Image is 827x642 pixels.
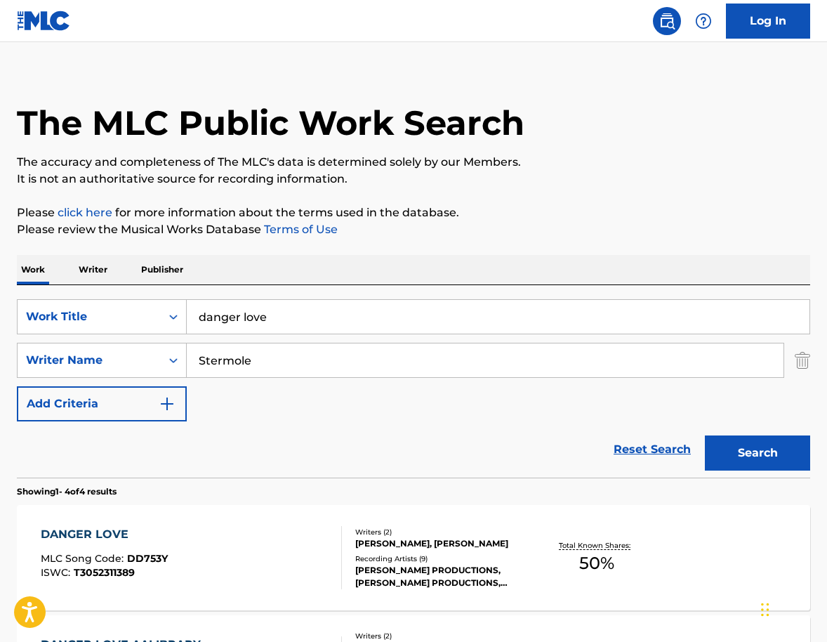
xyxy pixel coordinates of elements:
span: DD753Y [127,552,168,565]
span: 50 % [579,551,614,576]
div: Help [689,7,717,35]
button: Add Criteria [17,386,187,421]
a: Reset Search [607,434,698,465]
p: Please review the Musical Works Database [17,221,810,238]
img: help [695,13,712,30]
p: Writer [74,255,112,284]
a: click here [58,206,112,219]
div: Writers ( 2 ) [355,631,530,641]
p: Total Known Shares: [559,540,634,551]
p: Work [17,255,49,284]
div: [PERSON_NAME], [PERSON_NAME] [355,537,530,550]
img: Delete Criterion [795,343,810,378]
img: MLC Logo [17,11,71,31]
a: Public Search [653,7,681,35]
div: Recording Artists ( 9 ) [355,553,530,564]
p: Please for more information about the terms used in the database. [17,204,810,221]
a: DANGER LOVEMLC Song Code:DD753YISWC:T3052311389Writers (2)[PERSON_NAME], [PERSON_NAME]Recording A... [17,505,810,610]
p: The accuracy and completeness of The MLC's data is determined solely by our Members. [17,154,810,171]
form: Search Form [17,299,810,478]
iframe: Chat Widget [757,575,827,642]
p: It is not an authoritative source for recording information. [17,171,810,188]
p: Showing 1 - 4 of 4 results [17,485,117,498]
div: [PERSON_NAME] PRODUCTIONS, [PERSON_NAME] PRODUCTIONS, [PERSON_NAME], [PERSON_NAME], [PERSON_NAME] [355,564,530,589]
span: T3052311389 [74,566,135,579]
a: Log In [726,4,810,39]
span: MLC Song Code : [41,552,127,565]
button: Search [705,435,810,471]
div: Writers ( 2 ) [355,527,530,537]
div: Writer Name [26,352,152,369]
span: ISWC : [41,566,74,579]
a: Terms of Use [261,223,338,236]
img: search [659,13,675,30]
div: Work Title [26,308,152,325]
p: Publisher [137,255,187,284]
div: Drag [761,589,769,631]
div: DANGER LOVE [41,526,168,543]
img: 9d2ae6d4665cec9f34b9.svg [159,395,176,412]
h1: The MLC Public Work Search [17,102,524,144]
